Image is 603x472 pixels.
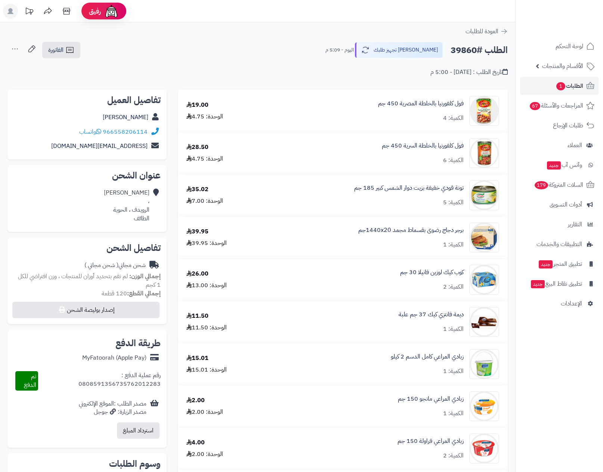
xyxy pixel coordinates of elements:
[84,261,118,270] span: ( شحن مجاني )
[520,196,599,214] a: أدوات التسويق
[451,43,508,58] h2: الطلب #39860
[186,438,205,447] div: 4.00
[470,307,499,337] img: 1666692702-%D8%B3%D8%B9%D8%B1-%D9%83%D9%8A%D9%83-%D8%AF%D9%8A%D9%85%D9%87-%D8%A7%D9%84%D8%AC%D8%A...
[443,451,464,460] div: الكمية: 2
[552,18,596,34] img: logo-2.png
[382,142,464,150] a: فول كلفورنيا بالخلطة السرية 450 جم
[470,138,499,168] img: 1674135997-%D8%A7%D9%84%D8%AA%D9%82%D8%A7%D8%B7%20%D8%A7%D9%84%D9%88%D9%8A%D8%A8_19-1-2023_164354...
[79,408,146,416] div: مصدر الزيارة: جوجل
[470,434,499,463] img: 2247c6aa4dd64d89df8f40e8f42a23a4a6e2-90x90.jpg
[103,113,148,122] a: [PERSON_NAME]
[538,259,582,269] span: تطبيق المتجر
[358,226,464,235] a: برجر دجاج رضوى بقسماط مجمد 1440x20جم
[443,198,464,207] div: الكمية: 5
[443,283,464,291] div: الكمية: 2
[186,227,208,236] div: 39.95
[556,41,583,52] span: لوحة التحكم
[529,100,583,111] span: المراجعات والأسئلة
[127,289,161,298] strong: إجمالي القطع:
[520,37,599,55] a: لوحة التحكم
[186,101,208,109] div: 19.00
[553,120,583,131] span: طلبات الإرجاع
[520,255,599,273] a: تطبيق المتجرجديد
[520,275,599,293] a: تطبيق نقاط البيعجديد
[354,184,464,192] a: تونة قودي خفيفة بزيت دوار الشمس كبير 185 جم
[556,81,583,91] span: الطلبات
[82,354,146,362] div: MyFatoorah (Apple Pay)
[530,102,540,110] span: 67
[568,219,582,230] span: التقارير
[13,96,161,105] h2: تفاصيل العميل
[470,391,499,421] img: 2248c6aa4dd64d89df8f40e8f42a23a4a6e2-90x90.jpg
[42,42,80,58] a: الفاتورة
[186,112,223,121] div: الوحدة: 4.75
[186,281,227,290] div: الوحدة: 13.00
[398,437,464,445] a: زبادي المراعي فراولة 150 جم
[470,349,499,379] img: 231787683956884d204b15f120a616788953-90x90.jpg
[103,127,148,136] a: 966558206114
[470,223,499,252] img: 1760529145-IMG_7516-90x90.jpeg
[534,180,583,190] span: السلات المتروكة
[129,272,161,281] strong: إجمالي الوزن:
[520,295,599,313] a: الإعدادات
[186,366,227,374] div: الوحدة: 15.01
[24,372,36,389] span: تم الدفع
[470,265,499,295] img: 133578a12fe81504a94f6b0f97071090f180-90x90.jpg
[547,161,561,170] span: جديد
[443,409,464,418] div: الكمية: 1
[520,77,599,95] a: الطلبات1
[186,155,223,163] div: الوحدة: 4.75
[186,354,208,363] div: 15.01
[104,189,149,223] div: [PERSON_NAME] ، الرويدف ، الحوية الطائف
[546,160,582,170] span: وآتس آب
[186,239,227,248] div: الوحدة: 39.95
[84,261,146,270] div: شحن مجاني
[556,82,565,90] span: 1
[186,270,208,278] div: 26.00
[13,459,161,468] h2: وسوم الطلبات
[186,450,223,459] div: الوحدة: 2.00
[186,143,208,152] div: 28.50
[536,239,582,249] span: التطبيقات والخدمات
[520,136,599,154] a: العملاء
[13,171,161,180] h2: عنوان الشحن
[186,396,205,405] div: 2.00
[466,27,498,36] span: العودة للطلبات
[115,339,161,348] h2: طريقة الدفع
[79,400,146,417] div: مصدر الطلب :الموقع الإلكتروني
[443,367,464,376] div: الكمية: 1
[539,260,553,268] span: جديد
[20,4,38,21] a: تحديثات المنصة
[186,408,223,416] div: الوحدة: 2.00
[117,422,160,439] button: استرداد المبلغ
[520,97,599,115] a: المراجعات والأسئلة67
[102,289,161,298] small: 120 قطعة
[443,325,464,333] div: الكمية: 1
[443,156,464,165] div: الكمية: 6
[13,243,161,252] h2: تفاصيل الشحن
[398,395,464,403] a: زبادي المراعي مانجو 150 جم
[399,310,464,319] a: ديمة فانتزي كيك 37 جم علبة
[391,353,464,361] a: زبادي المراعي كامل الدسم 2 كيلو
[51,142,148,150] a: [EMAIL_ADDRESS][DOMAIN_NAME]
[186,197,223,205] div: الوحدة: 7.00
[531,280,545,288] span: جديد
[550,199,582,210] span: أدوات التسويق
[18,272,161,289] span: لم تقم بتحديد أوزان للمنتجات ، وزن افتراضي للكل 1 كجم
[520,156,599,174] a: وآتس آبجديد
[561,298,582,309] span: الإعدادات
[186,312,208,320] div: 11.50
[378,99,464,108] a: فول كلفورنيا بالخلطة المصرية 450 جم
[79,127,101,136] span: واتساب
[530,279,582,289] span: تطبيق نقاط البيع
[104,4,119,19] img: ai-face.png
[38,371,161,391] div: رقم عملية الدفع : 0808591356735762012283
[186,185,208,194] div: 35.02
[186,323,227,332] div: الوحدة: 11.50
[470,96,499,126] img: 1674485296-101267_1-20201031-201655-90x90.png
[568,140,582,150] span: العملاء
[520,215,599,233] a: التقارير
[520,117,599,134] a: طلبات الإرجاع
[12,302,160,318] button: إصدار بوليصة الشحن
[400,268,464,277] a: كوب كيك لوزين فانيلا 30 جم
